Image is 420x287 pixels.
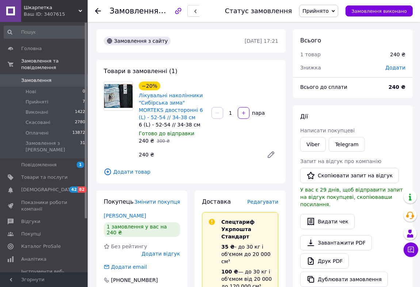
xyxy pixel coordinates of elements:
[264,147,278,162] a: Редагувати
[26,140,80,153] span: Замовлення з [PERSON_NAME]
[300,84,347,90] span: Всього до сплати
[104,213,146,219] a: [PERSON_NAME]
[21,186,75,193] span: [DEMOGRAPHIC_DATA]
[104,222,180,237] div: 1 замовлення у вас на 240 ₴
[139,121,206,128] div: 6 (L) - 52-54 // 34-38 см
[300,137,326,152] a: Viber
[75,109,85,116] span: 1422
[83,88,85,95] span: 0
[404,242,418,257] button: Чат з покупцем
[221,243,272,265] div: - до 30 кг і об'ємом до 20 000 см³
[21,77,51,84] span: Замовлення
[110,7,159,15] span: Замовлення
[104,84,133,108] img: Лікувальні наколінники "Сибірська зима" MORTEKS двосторонні 6 (L) - 52-54 // 34-38 см
[104,68,177,75] span: Товари в замовленні (1)
[221,269,238,275] span: 100 ₴
[21,45,42,52] span: Головна
[139,92,203,120] a: Лікувальні наколінники "Сибірська зима" MORTEKS двосторонні 6 (L) - 52-54 // 34-38 см
[21,243,61,250] span: Каталог ProSale
[202,198,231,205] span: Доставка
[26,119,50,126] span: Скасовані
[21,199,68,212] span: Показники роботи компанії
[300,65,321,71] span: Знижка
[300,168,399,183] button: Скопіювати запит на відгук
[345,5,413,16] button: Замовлення виконано
[24,4,79,11] span: Шкарпетка
[69,186,78,193] span: 42
[139,131,194,136] span: Готово до відправки
[134,199,180,205] span: Змінити покупця
[104,168,278,176] span: Додати товар
[26,109,48,116] span: Виконані
[385,65,405,71] span: Додати
[83,99,85,105] span: 7
[21,268,68,282] span: Інструменти веб-майстра та SEO
[21,58,88,71] span: Замовлення та повідомлення
[78,186,86,193] span: 82
[139,138,154,144] span: 240 ₴
[26,88,36,95] span: Нові
[300,158,381,164] span: Запит на відгук про компанію
[300,253,349,269] a: Друк PDF
[72,130,85,136] span: 13872
[300,214,355,229] button: Видати чек
[4,26,86,39] input: Пошук
[24,11,88,18] div: Ваш ID: 3407615
[26,99,48,105] span: Прийняті
[300,128,355,133] span: Написати покупцеві
[104,37,171,45] div: Замовлення з сайту
[300,52,321,57] span: 1 товар
[300,37,321,44] span: Всього
[250,109,266,117] div: пара
[110,263,148,271] div: Додати email
[77,162,84,168] span: 1
[21,256,46,263] span: Аналітика
[111,243,147,249] span: Без рейтингу
[351,8,407,14] span: Замовлення виконано
[95,7,101,15] div: Повернутися назад
[300,187,403,207] span: У вас є 29 днів, щоб відправити запит на відгук покупцеві, скопіювавши посилання.
[300,235,372,250] a: Завантажити PDF
[139,82,160,90] div: −20%
[21,162,57,168] span: Повідомлення
[104,198,134,205] span: Покупець
[329,137,364,152] a: Telegram
[26,130,49,136] span: Оплачені
[221,244,234,250] span: 35 ₴
[302,8,329,14] span: Прийнято
[300,113,308,120] span: Дії
[245,38,278,44] time: [DATE] 17:21
[21,231,41,237] span: Покупці
[80,140,85,153] span: 31
[110,276,159,284] div: [PHONE_NUMBER]
[247,199,278,205] span: Редагувати
[157,139,170,144] span: 300 ₴
[103,263,148,271] div: Додати email
[75,119,85,126] span: 2780
[389,84,405,90] b: 240 ₴
[21,218,40,225] span: Відгуки
[390,51,405,58] div: 240 ₴
[21,174,68,181] span: Товари та послуги
[221,219,255,239] span: Спецтариф Укрпошта Стандарт
[300,272,388,287] button: Дублювати замовлення
[136,150,261,160] div: 240 ₴
[225,7,292,15] div: Статус замовлення
[142,251,180,257] span: Додати відгук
